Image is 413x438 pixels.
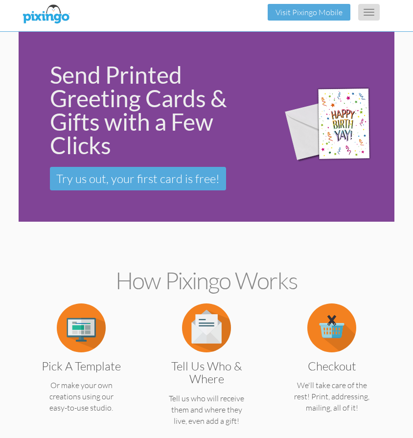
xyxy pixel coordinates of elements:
h3: Checkout [289,360,374,372]
a: Checkout We'll take care of the rest! Print, addressing, mailing, all of it! [282,322,381,414]
a: Tell us Who & Where Tell us who will receive them and where they live, even add a gift! [157,322,256,426]
span: Try us out, your first card is free! [56,171,220,186]
div: Send Printed Greeting Cards & Gifts with a Few Clicks [50,63,261,157]
iframe: Chat [413,438,413,438]
a: Pick a Template Or make your own creations using our easy-to-use studio. [31,322,131,414]
p: Or make your own creations using our easy-to-use studio. [31,380,131,414]
button: Visit Pixingo Mobile [268,4,350,21]
h2: How Pixingo works [36,268,377,294]
p: We'll take care of the rest! Print, addressing, mailing, all of it! [282,380,381,414]
img: item.alt [57,303,106,352]
a: Try us out, your first card is free! [50,167,226,190]
img: item.alt [307,303,356,352]
img: item.alt [182,303,231,352]
img: 942c5090-71ba-4bfc-9a92-ca782dcda692.png [276,73,390,177]
img: pixingo logo [20,2,72,27]
h3: Tell us Who & Where [164,360,249,386]
p: Tell us who will receive them and where they live, even add a gift! [157,393,256,427]
h3: Pick a Template [39,360,123,372]
a: Visit Pixingo Mobile [275,7,343,17]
